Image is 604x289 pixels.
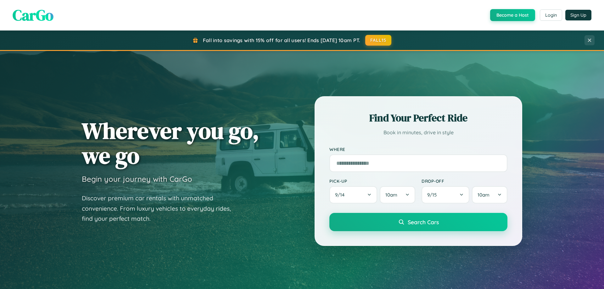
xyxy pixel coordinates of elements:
[478,192,489,198] span: 10am
[329,186,377,203] button: 9/14
[13,5,53,25] span: CarGo
[329,213,507,231] button: Search Cars
[490,9,535,21] button: Become a Host
[335,192,348,198] span: 9 / 14
[422,178,507,184] label: Drop-off
[472,186,507,203] button: 10am
[329,178,415,184] label: Pick-up
[565,10,591,20] button: Sign Up
[329,128,507,137] p: Book in minutes, drive in style
[203,37,361,43] span: Fall into savings with 15% off for all users! Ends [DATE] 10am PT.
[82,174,192,184] h3: Begin your journey with CarGo
[365,35,392,46] button: FALL15
[540,9,562,21] button: Login
[422,186,469,203] button: 9/15
[385,192,397,198] span: 10am
[329,111,507,125] h2: Find Your Perfect Ride
[380,186,415,203] button: 10am
[82,193,239,224] p: Discover premium car rentals with unmatched convenience. From luxury vehicles to everyday rides, ...
[427,192,440,198] span: 9 / 15
[82,118,259,168] h1: Wherever you go, we go
[329,147,507,152] label: Where
[408,219,439,225] span: Search Cars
